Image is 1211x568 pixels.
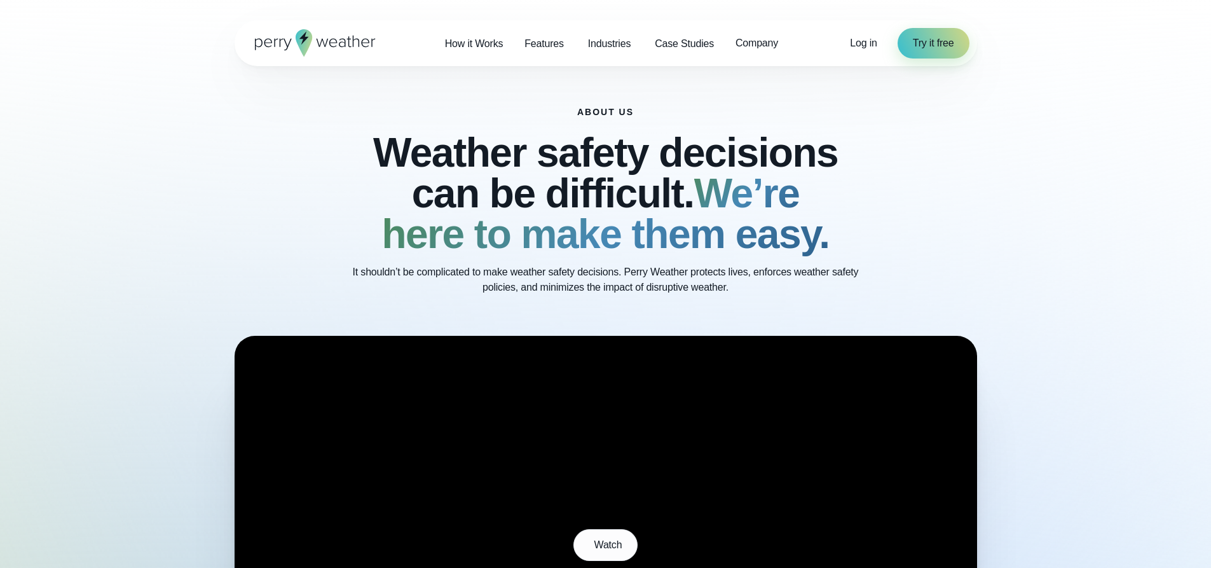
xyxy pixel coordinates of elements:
[434,31,514,57] a: How it Works
[644,31,725,57] a: Case Studies
[850,38,877,48] span: Log in
[445,36,503,52] span: How it Works
[913,36,954,51] span: Try it free
[898,28,969,59] a: Try it free
[573,529,638,561] button: Watch
[655,36,714,52] span: Case Studies
[577,107,634,117] h1: About Us
[298,132,913,254] h2: Weather safety decisions can be difficult.
[352,265,860,295] p: It shouldn’t be complicated to make weather safety decisions. Perry Weather protects lives, enfor...
[850,36,877,51] a: Log in
[594,537,622,553] span: Watch
[588,36,631,52] span: Industries
[735,36,778,51] span: Company
[381,170,829,257] strong: We’re here to make them easy.
[524,36,564,52] span: Features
